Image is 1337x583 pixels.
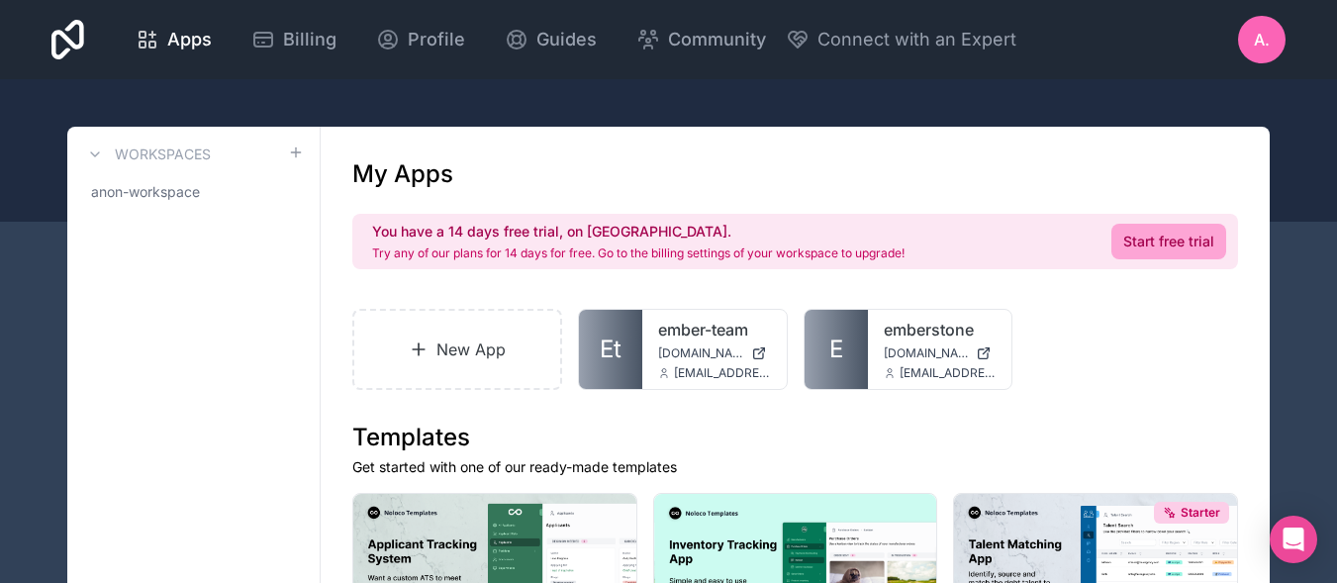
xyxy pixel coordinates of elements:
[1270,516,1317,563] div: Open Intercom Messenger
[236,18,352,61] a: Billing
[352,457,1238,477] p: Get started with one of our ready-made templates
[360,18,481,61] a: Profile
[786,26,1016,53] button: Connect with an Expert
[884,345,997,361] a: [DOMAIN_NAME]
[91,182,200,202] span: anon-workspace
[817,26,1016,53] span: Connect with an Expert
[83,143,211,166] a: Workspaces
[884,318,997,341] a: emberstone
[83,174,304,210] a: anon-workspace
[600,334,621,365] span: Et
[115,145,211,164] h3: Workspaces
[1254,28,1270,51] span: A.
[658,345,771,361] a: [DOMAIN_NAME]
[658,318,771,341] a: ember-team
[1181,505,1220,521] span: Starter
[674,365,771,381] span: [EMAIL_ADDRESS][DOMAIN_NAME]
[120,18,228,61] a: Apps
[372,222,905,242] h2: You have a 14 days free trial, on [GEOGRAPHIC_DATA].
[372,245,905,261] p: Try any of our plans for 14 days for free. Go to the billing settings of your workspace to upgrade!
[900,365,997,381] span: [EMAIL_ADDRESS][DOMAIN_NAME]
[408,26,465,53] span: Profile
[352,309,562,390] a: New App
[658,345,743,361] span: [DOMAIN_NAME]
[536,26,597,53] span: Guides
[668,26,766,53] span: Community
[352,158,453,190] h1: My Apps
[489,18,613,61] a: Guides
[167,26,212,53] span: Apps
[283,26,336,53] span: Billing
[829,334,843,365] span: E
[805,310,868,389] a: E
[1111,224,1226,259] a: Start free trial
[884,345,969,361] span: [DOMAIN_NAME]
[621,18,782,61] a: Community
[579,310,642,389] a: Et
[352,422,1238,453] h1: Templates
